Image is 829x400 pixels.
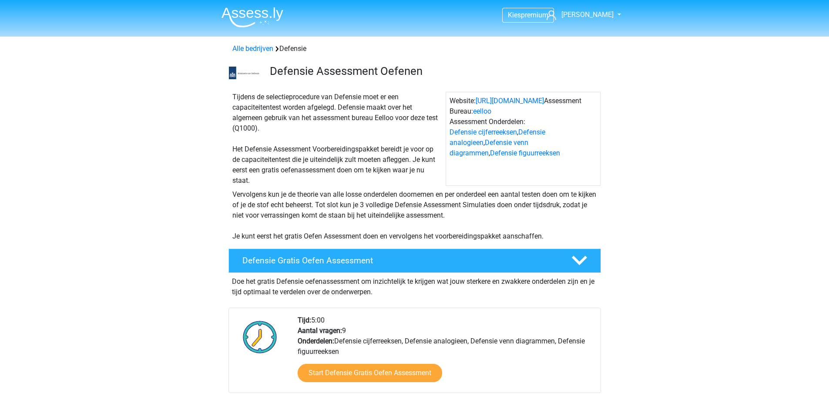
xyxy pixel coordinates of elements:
[521,11,548,19] span: premium
[298,326,342,335] b: Aantal vragen:
[232,44,273,53] a: Alle bedrijven
[508,11,521,19] span: Kies
[503,9,554,21] a: Kiespremium
[225,249,604,273] a: Defensie Gratis Oefen Assessment
[291,315,600,393] div: 5:00 9 Defensie cijferreeksen, Defensie analogieen, Defensie venn diagrammen, Defensie figuurreeksen
[446,92,601,186] div: Website: Assessment Bureau: Assessment Onderdelen: , , ,
[561,10,614,19] span: [PERSON_NAME]
[238,315,282,359] img: Klok
[450,128,517,136] a: Defensie cijferreeksen
[270,64,594,78] h3: Defensie Assessment Oefenen
[450,128,545,147] a: Defensie analogieen
[476,97,544,105] a: [URL][DOMAIN_NAME]
[228,273,601,297] div: Doe het gratis Defensie oefenassessment om inzichtelijk te krijgen wat jouw sterkere en zwakkere ...
[222,7,283,27] img: Assessly
[490,149,560,157] a: Defensie figuurreeksen
[298,316,311,324] b: Tijd:
[298,337,334,345] b: Onderdelen:
[229,92,446,186] div: Tijdens de selectieprocedure van Defensie moet er een capaciteitentest worden afgelegd. Defensie ...
[450,138,528,157] a: Defensie venn diagrammen
[473,107,491,115] a: eelloo
[543,10,614,20] a: [PERSON_NAME]
[229,44,601,54] div: Defensie
[229,189,601,242] div: Vervolgens kun je de theorie van alle losse onderdelen doornemen en per onderdeel een aantal test...
[242,255,557,266] h4: Defensie Gratis Oefen Assessment
[298,364,442,382] a: Start Defensie Gratis Oefen Assessment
